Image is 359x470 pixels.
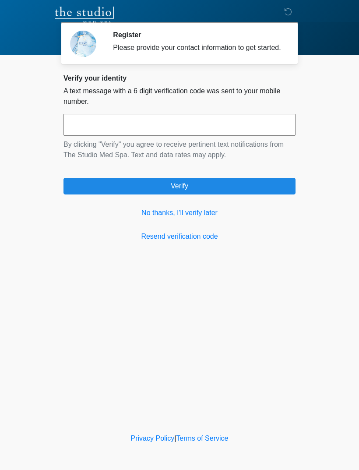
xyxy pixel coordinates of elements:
[63,178,296,194] button: Verify
[63,139,296,160] p: By clicking "Verify" you agree to receive pertinent text notifications from The Studio Med Spa. T...
[63,208,296,218] a: No thanks, I'll verify later
[63,74,296,82] h2: Verify your identity
[113,31,282,39] h2: Register
[174,435,176,442] a: |
[70,31,96,57] img: Agent Avatar
[131,435,175,442] a: Privacy Policy
[176,435,228,442] a: Terms of Service
[63,231,296,242] a: Resend verification code
[63,86,296,107] p: A text message with a 6 digit verification code was sent to your mobile number.
[113,42,282,53] div: Please provide your contact information to get started.
[55,7,114,24] img: The Studio Med Spa Logo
